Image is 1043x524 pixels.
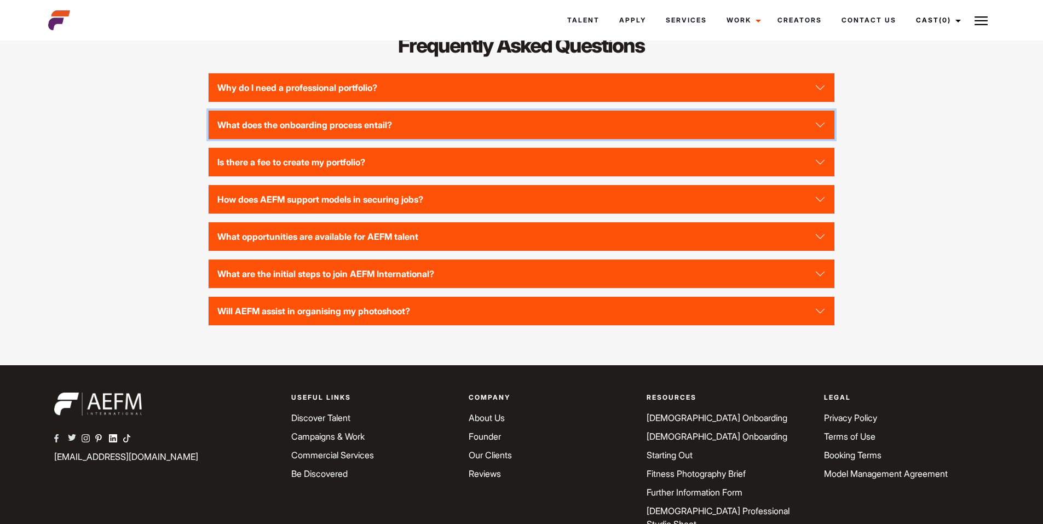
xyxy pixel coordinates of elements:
button: What are the initial steps to join AEFM International? [209,260,834,288]
a: Model Management Agreement [824,468,948,479]
a: AEFM TikTok [123,433,136,446]
a: Starting Out [647,450,693,460]
a: Further Information Form [647,487,742,498]
button: Why do I need a professional portfolio? [209,73,834,102]
a: AEFM Pinterest [95,433,109,446]
button: Is there a fee to create my portfolio? [209,148,834,176]
a: [DEMOGRAPHIC_DATA] Onboarding [647,412,787,423]
button: What opportunities are available for AEFM talent [209,222,834,251]
a: Campaigns & Work [291,431,365,442]
a: Contact Us [832,5,906,35]
button: Will AEFM assist in organising my photoshoot? [209,297,834,325]
a: Talent [557,5,609,35]
img: Burger icon [975,14,988,27]
a: Our Clients [469,450,512,460]
p: Resources [647,393,811,402]
a: [EMAIL_ADDRESS][DOMAIN_NAME] [54,451,198,462]
a: AEFM Facebook [54,433,68,446]
a: Fitness Photography Brief [647,468,746,479]
p: Legal [824,393,988,402]
a: Cast(0) [906,5,967,35]
a: Booking Terms [824,450,881,460]
a: AEFM Instagram [82,433,95,446]
a: Be Discovered [291,468,348,479]
a: Founder [469,431,501,442]
span: (0) [939,16,951,24]
img: cropped-aefm-brand-fav-22-square.png [48,9,70,31]
a: Services [656,5,717,35]
a: Privacy Policy [824,412,877,423]
p: Useful Links [291,393,456,402]
a: Work [717,5,768,35]
p: Company [469,393,633,402]
button: How does AEFM support models in securing jobs? [209,185,834,214]
a: AEFM Linkedin [109,433,123,446]
a: [DEMOGRAPHIC_DATA] Onboarding [647,431,787,442]
button: What does the onboarding process entail? [209,111,834,139]
a: About Us [469,412,505,423]
a: Discover Talent [291,412,350,423]
a: Terms of Use [824,431,875,442]
a: Reviews [469,468,501,479]
img: aefm-brand-22-white.png [54,393,142,416]
a: AEFM Twitter [68,433,82,446]
a: Creators [768,5,832,35]
a: Commercial Services [291,450,374,460]
h2: Frequently Asked Questions [208,31,834,60]
a: Apply [609,5,656,35]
